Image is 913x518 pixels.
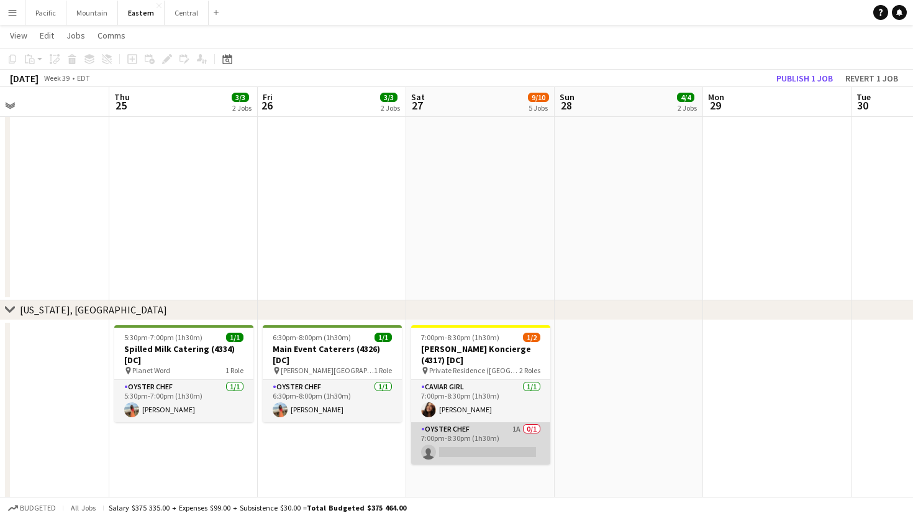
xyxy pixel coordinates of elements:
[409,98,425,113] span: 27
[77,73,90,83] div: EDT
[132,366,170,375] span: Planet Word
[678,103,697,113] div: 2 Jobs
[840,70,903,86] button: Revert 1 job
[560,91,575,103] span: Sun
[232,103,252,113] div: 2 Jobs
[61,27,90,44] a: Jobs
[35,27,59,44] a: Edit
[677,93,694,102] span: 4/4
[411,422,550,465] app-card-role: Oyster Chef1A0/17:00pm-8:30pm (1h30m)
[706,98,724,113] span: 29
[232,93,249,102] span: 3/3
[114,325,253,422] app-job-card: 5:30pm-7:00pm (1h30m)1/1Spilled Milk Catering (4334) [DC] Planet Word1 RoleOyster Chef1/15:30pm-7...
[68,503,98,512] span: All jobs
[263,380,402,422] app-card-role: Oyster Chef1/16:30pm-8:00pm (1h30m)[PERSON_NAME]
[771,70,838,86] button: Publish 1 job
[124,333,202,342] span: 5:30pm-7:00pm (1h30m)
[114,91,130,103] span: Thu
[165,1,209,25] button: Central
[307,503,406,512] span: Total Budgeted $375 464.00
[273,333,351,342] span: 6:30pm-8:00pm (1h30m)
[109,503,406,512] div: Salary $375 335.00 + Expenses $99.00 + Subsistence $30.00 =
[528,93,549,102] span: 9/10
[429,366,519,375] span: Private Residence ([GEOGRAPHIC_DATA], [GEOGRAPHIC_DATA])
[374,366,392,375] span: 1 Role
[411,325,550,465] app-job-card: 7:00pm-8:30pm (1h30m)1/2[PERSON_NAME] Koncierge (4317) [DC] Private Residence ([GEOGRAPHIC_DATA],...
[98,30,125,41] span: Comms
[281,366,374,375] span: [PERSON_NAME][GEOGRAPHIC_DATA]
[411,380,550,422] app-card-role: Caviar Girl1/17:00pm-8:30pm (1h30m)[PERSON_NAME]
[263,343,402,366] h3: Main Event Caterers (4326) [DC]
[6,501,58,515] button: Budgeted
[41,73,72,83] span: Week 39
[263,325,402,422] app-job-card: 6:30pm-8:00pm (1h30m)1/1Main Event Caterers (4326) [DC] [PERSON_NAME][GEOGRAPHIC_DATA]1 RoleOyste...
[10,30,27,41] span: View
[20,504,56,512] span: Budgeted
[381,103,400,113] div: 2 Jobs
[66,1,118,25] button: Mountain
[5,27,32,44] a: View
[263,91,273,103] span: Fri
[380,93,397,102] span: 3/3
[225,366,243,375] span: 1 Role
[375,333,392,342] span: 1/1
[25,1,66,25] button: Pacific
[10,72,39,85] div: [DATE]
[66,30,85,41] span: Jobs
[411,91,425,103] span: Sat
[261,98,273,113] span: 26
[855,98,871,113] span: 30
[523,333,540,342] span: 1/2
[529,103,548,113] div: 5 Jobs
[118,1,165,25] button: Eastern
[93,27,130,44] a: Comms
[40,30,54,41] span: Edit
[226,333,243,342] span: 1/1
[519,366,540,375] span: 2 Roles
[856,91,871,103] span: Tue
[421,333,499,342] span: 7:00pm-8:30pm (1h30m)
[112,98,130,113] span: 25
[558,98,575,113] span: 28
[708,91,724,103] span: Mon
[20,303,167,316] div: [US_STATE], [GEOGRAPHIC_DATA]
[114,380,253,422] app-card-role: Oyster Chef1/15:30pm-7:00pm (1h30m)[PERSON_NAME]
[114,343,253,366] h3: Spilled Milk Catering (4334) [DC]
[411,343,550,366] h3: [PERSON_NAME] Koncierge (4317) [DC]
